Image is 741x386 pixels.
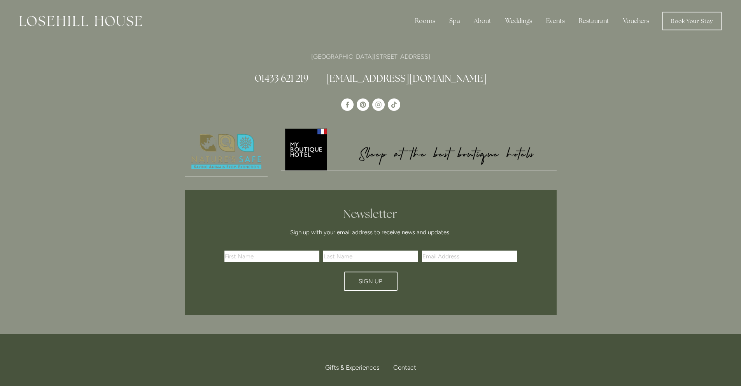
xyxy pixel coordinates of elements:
[224,251,319,262] input: First Name
[344,272,398,291] button: Sign Up
[19,16,142,26] img: Losehill House
[662,12,722,30] a: Book Your Stay
[281,127,557,171] a: My Boutique Hotel - Logo
[422,251,517,262] input: Email Address
[443,13,466,29] div: Spa
[468,13,498,29] div: About
[573,13,615,29] div: Restaurant
[387,359,416,376] div: Contact
[227,228,514,237] p: Sign up with your email address to receive news and updates.
[341,98,354,111] a: Losehill House Hotel & Spa
[540,13,571,29] div: Events
[388,98,400,111] a: TikTok
[617,13,655,29] a: Vouchers
[499,13,538,29] div: Weddings
[409,13,441,29] div: Rooms
[185,127,268,176] img: Nature's Safe - Logo
[372,98,385,111] a: Instagram
[325,364,379,371] span: Gifts & Experiences
[255,72,308,84] a: 01433 621 219
[281,127,557,170] img: My Boutique Hotel - Logo
[227,207,514,221] h2: Newsletter
[359,278,382,285] span: Sign Up
[357,98,369,111] a: Pinterest
[323,251,418,262] input: Last Name
[185,51,557,62] p: [GEOGRAPHIC_DATA][STREET_ADDRESS]
[325,359,385,376] a: Gifts & Experiences
[326,72,487,84] a: [EMAIL_ADDRESS][DOMAIN_NAME]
